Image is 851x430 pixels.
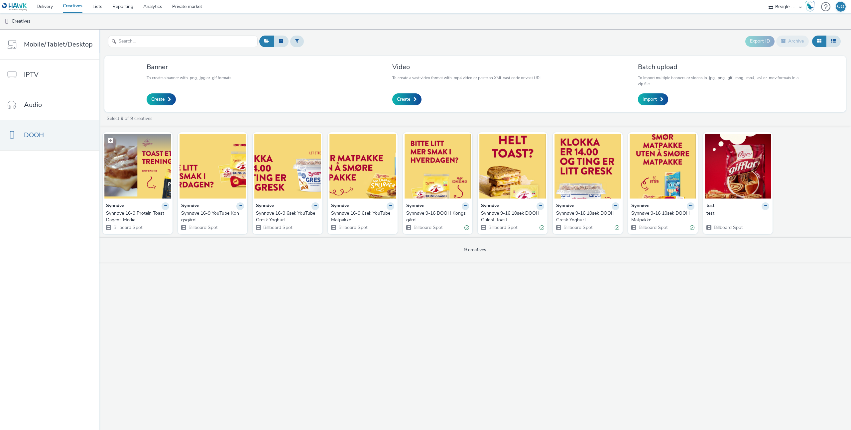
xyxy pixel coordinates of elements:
button: Grid [812,36,826,47]
button: Table [826,36,841,47]
h3: Banner [147,62,232,71]
span: Billboard Spot [638,224,668,231]
img: Synnøve 9-16 10sek DOOH Gresk Yoghurt visual [554,134,621,199]
span: Billboard Spot [338,224,368,231]
span: Billboard Spot [188,224,218,231]
span: IPTV [24,70,39,79]
div: Synnøve 9-16 DOOH Kongsgård [406,210,467,224]
a: Synnøve 16-9 6sek YouTube Gresk Yoghurt [256,210,319,224]
div: Valid [615,224,619,231]
div: test [706,210,767,217]
strong: Synnøve [181,202,199,210]
span: Billboard Spot [263,224,293,231]
div: Synnøve 9-16 10sek DOOH Gulost Toast [481,210,542,224]
div: Synnøve 9-16 10sek DOOH Matpakke [631,210,692,224]
h3: Batch upload [638,62,804,71]
a: Synnøve 9-16 10sek DOOH Gresk Yoghurt [556,210,619,224]
a: Synnøve 16-9 6sek YouTube Matpakke [331,210,394,224]
span: Create [397,96,410,103]
span: Billboard Spot [713,224,743,231]
a: Synnøve 9-16 DOOH Kongsgård [406,210,469,224]
div: Valid [540,224,544,231]
h3: Video [392,62,543,71]
a: Create [147,93,176,105]
strong: test [706,202,714,210]
a: Synnøve 16-9 YouTube Kongsgård [181,210,244,224]
div: Synnøve 16-9 6sek YouTube Gresk Yoghurt [256,210,316,224]
div: Synnøve 16-9 YouTube Kongsgård [181,210,242,224]
img: Synnøve 9-16 DOOH Kongsgård visual [405,134,471,199]
img: Synnøve 16-9 6sek YouTube Gresk Yoghurt visual [254,134,321,199]
a: Synnøve 9-16 10sek DOOH Gulost Toast [481,210,544,224]
img: undefined Logo [2,3,27,11]
button: Archive [776,36,809,47]
span: Billboard Spot [488,224,518,231]
img: Synnøve 9-16 10sek DOOH Matpakke visual [630,134,696,199]
span: Mobile/Tablet/Desktop [24,40,93,49]
div: Valid [690,224,694,231]
img: Synnøve 9-16 10sek DOOH Gulost Toast visual [479,134,546,199]
span: Create [151,96,165,103]
a: Synnøve 16-9 Protein Toast Dagens Media [106,210,169,224]
div: Synnøve 9-16 10sek DOOH Gresk Yoghurt [556,210,617,224]
strong: Synnøve [406,202,424,210]
a: test [706,210,770,217]
strong: Synnøve [106,202,124,210]
strong: Synnøve [556,202,574,210]
a: Synnøve 9-16 10sek DOOH Matpakke [631,210,694,224]
input: Search... [108,36,258,47]
a: Select of 9 creatives [106,115,155,122]
img: Synnøve 16-9 6sek YouTube Matpakke visual [329,134,396,199]
strong: Synnøve [256,202,274,210]
span: Import [643,96,657,103]
div: Valid [464,224,469,231]
img: Hawk Academy [805,1,815,12]
a: Create [392,93,422,105]
strong: Synnøve [481,202,499,210]
div: Synnøve 16-9 Protein Toast Dagens Media [106,210,167,224]
strong: 9 [121,115,123,122]
p: To create a banner with .png, .jpg or .gif formats. [147,75,232,81]
span: DOOH [24,130,44,140]
img: test visual [705,134,771,199]
img: dooh [3,18,10,25]
strong: Synnøve [331,202,349,210]
p: To create a vast video format with .mp4 video or paste an XML vast code or vast URL. [392,75,543,81]
span: Billboard Spot [563,224,593,231]
p: To import multiple banners or videos in .jpg, .png, .gif, .mpg, .mp4, .avi or .mov formats in a z... [638,75,804,87]
img: Synnøve 16-9 Protein Toast Dagens Media visual [104,134,171,199]
span: Audio [24,100,42,110]
span: 9 creatives [464,247,486,253]
a: Import [638,93,668,105]
button: Export ID [745,36,775,47]
span: Billboard Spot [113,224,143,231]
div: Synnøve 16-9 6sek YouTube Matpakke [331,210,392,224]
strong: Synnøve [631,202,649,210]
span: Billboard Spot [413,224,443,231]
a: Hawk Academy [805,1,818,12]
div: OO [837,2,844,12]
img: Synnøve 16-9 YouTube Kongsgård visual [180,134,246,199]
